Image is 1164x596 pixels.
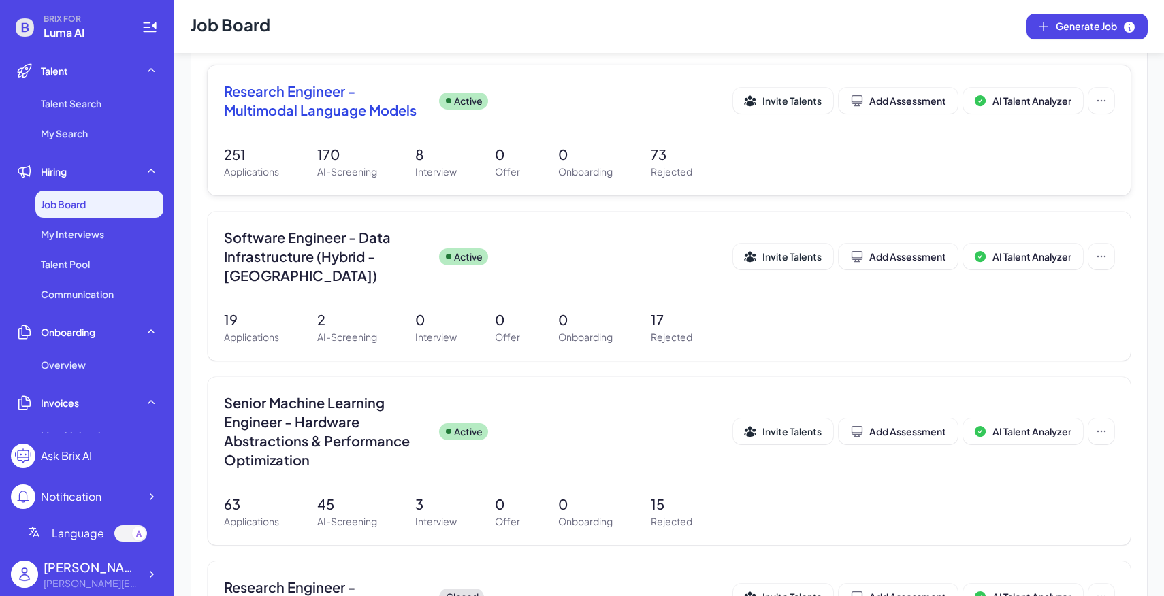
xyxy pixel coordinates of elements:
[454,425,483,439] p: Active
[224,514,279,529] p: Applications
[558,330,613,344] p: Onboarding
[44,14,125,24] span: BRIX FOR
[44,558,139,576] div: Maggie
[52,525,104,542] span: Language
[558,514,613,529] p: Onboarding
[1026,14,1148,39] button: Generate Job
[41,197,86,211] span: Job Board
[651,165,692,179] p: Rejected
[415,165,457,179] p: Interview
[963,244,1083,269] button: AI Talent Analyzer
[762,95,822,107] span: Invite Talents
[558,165,613,179] p: Onboarding
[762,425,822,437] span: Invite Talents
[495,494,520,514] p: 0
[733,244,833,269] button: Invite Talents
[558,144,613,165] p: 0
[41,227,104,241] span: My Interviews
[224,330,279,344] p: Applications
[317,144,377,165] p: 170
[41,448,92,464] div: Ask Brix AI
[733,88,833,114] button: Invite Talents
[733,418,833,444] button: Invite Talents
[41,97,101,110] span: Talent Search
[317,165,377,179] p: AI-Screening
[41,127,88,140] span: My Search
[224,144,279,165] p: 251
[41,489,101,505] div: Notification
[415,330,457,344] p: Interview
[1056,19,1136,34] span: Generate Job
[651,494,692,514] p: 15
[495,165,520,179] p: Offer
[651,144,692,165] p: 73
[41,64,68,78] span: Talent
[224,393,428,469] span: Senior Machine Learning Engineer - Hardware Abstractions & Performance Optimization
[44,24,125,41] span: Luma AI
[558,310,613,330] p: 0
[839,244,958,269] button: Add Assessment
[41,165,67,178] span: Hiring
[762,250,822,263] span: Invite Talents
[839,418,958,444] button: Add Assessment
[850,425,946,438] div: Add Assessment
[850,250,946,263] div: Add Assessment
[558,494,613,514] p: 0
[495,144,520,165] p: 0
[415,310,457,330] p: 0
[41,257,90,271] span: Talent Pool
[495,330,520,344] p: Offer
[317,330,377,344] p: AI-Screening
[495,310,520,330] p: 0
[495,514,520,529] p: Offer
[651,330,692,344] p: Rejected
[224,310,279,330] p: 19
[992,95,1071,107] span: AI Talent Analyzer
[224,82,428,120] span: Research Engineer - Multimodal Language Models
[41,287,114,301] span: Communication
[839,88,958,114] button: Add Assessment
[850,94,946,107] div: Add Assessment
[454,94,483,108] p: Active
[41,325,95,339] span: Onboarding
[44,576,139,591] div: Maggie@joinbrix.com
[317,514,377,529] p: AI-Screening
[415,514,457,529] p: Interview
[224,165,279,179] p: Applications
[11,561,38,588] img: user_logo.png
[415,494,457,514] p: 3
[317,310,377,330] p: 2
[454,250,483,264] p: Active
[963,418,1083,444] button: AI Talent Analyzer
[651,514,692,529] p: Rejected
[651,310,692,330] p: 17
[992,250,1071,263] span: AI Talent Analyzer
[963,88,1083,114] button: AI Talent Analyzer
[41,358,86,371] span: Overview
[992,425,1071,437] span: AI Talent Analyzer
[224,228,428,285] span: Software Engineer - Data Infrastructure (Hybrid - [GEOGRAPHIC_DATA])
[224,494,279,514] p: 63
[415,144,457,165] p: 8
[41,396,79,410] span: Invoices
[41,429,112,442] span: Monthly invoice
[317,494,377,514] p: 45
